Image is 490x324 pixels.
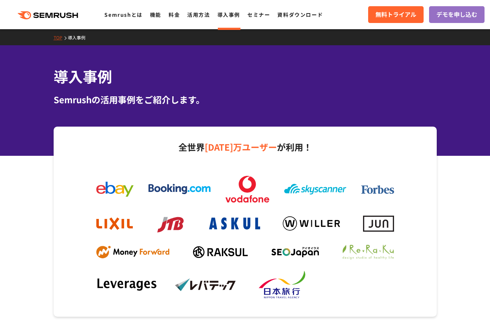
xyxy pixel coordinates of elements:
[253,270,315,300] img: nta
[436,10,477,19] span: デモを申し込む
[89,139,401,155] p: 全世界 が利用！
[284,184,346,194] img: skyscanner
[96,182,134,197] img: ebay
[150,11,161,18] a: 機能
[247,11,270,18] a: セミナー
[104,11,142,18] a: Semrushとは
[283,216,340,231] img: willer
[429,6,485,23] a: デモを申し込む
[96,278,158,292] img: leverages
[68,34,91,40] a: 導入事例
[155,213,186,234] img: jtb
[209,217,260,229] img: askul
[169,11,180,18] a: 料金
[343,245,394,259] img: ReRaKu
[363,216,394,231] img: jun
[225,176,269,202] img: vodafone
[375,10,416,19] span: 無料トライアル
[54,34,68,40] a: TOP
[361,185,394,194] img: forbes
[54,93,437,106] div: Semrushの活用事例をご紹介します。
[332,277,394,293] img: dummy
[96,217,133,230] img: lixil
[54,66,437,87] h1: 導入事例
[271,247,319,257] img: seojapan
[277,11,323,18] a: 資料ダウンロード
[217,11,240,18] a: 導入事例
[175,278,237,292] img: levtech
[193,246,248,258] img: raksul
[205,140,277,153] span: [DATE]万ユーザー
[425,296,482,316] iframe: Help widget launcher
[368,6,424,23] a: 無料トライアル
[187,11,210,18] a: 活用方法
[96,246,169,259] img: mf
[148,184,211,194] img: booking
